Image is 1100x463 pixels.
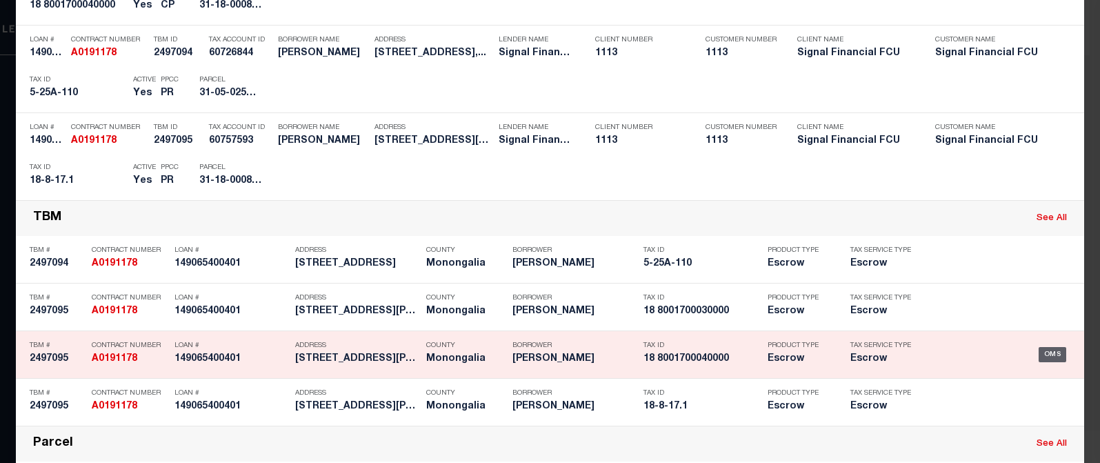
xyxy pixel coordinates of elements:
[209,48,271,59] h5: 60726844
[295,353,419,365] h5: 990 MORGAN RUN ROAD
[154,48,202,59] h5: 2497094
[71,36,147,44] p: Contract Number
[30,135,64,147] h5: 149065400401
[426,294,506,302] p: County
[426,258,506,270] h5: Monongalia
[92,342,168,350] p: Contract Number
[278,135,368,147] h5: JOSEPH LECHNER
[595,48,685,59] h5: 1113
[935,124,1052,132] p: Customer Name
[278,124,368,132] p: Borrower Name
[512,258,637,270] h5: JOSEPH LECHNER
[643,401,761,413] h5: 18-8-17.1
[30,175,126,187] h5: 18-8-17.1
[595,124,685,132] p: Client Number
[154,135,202,147] h5: 2497095
[71,48,147,59] h5: A0191178
[30,401,85,413] h5: 2497095
[161,164,179,172] p: PPCC
[850,389,919,397] p: Tax Service Type
[850,342,919,350] p: Tax Service Type
[295,306,419,317] h5: 990 MORGAN RUN ROAD
[30,36,64,44] p: Loan #
[850,258,919,270] h5: Escrow
[174,294,288,302] p: Loan #
[30,48,64,59] h5: 149065400401
[278,36,368,44] p: Borrower Name
[426,246,506,255] p: County
[92,354,137,364] strong: A0191178
[643,306,761,317] h5: 18 8001700030000
[768,401,830,413] h5: Escrow
[426,306,506,317] h5: Monongalia
[174,246,288,255] p: Loan #
[199,88,261,99] h5: 31-05-025A-0110-0000
[935,48,1052,59] h5: Signal Financial FCU
[92,402,137,411] strong: A0191178
[92,306,137,316] strong: A0191178
[706,124,777,132] p: Customer Number
[768,353,830,365] h5: Escrow
[174,401,288,413] h5: 149065400401
[295,389,419,397] p: Address
[1039,347,1067,362] div: OMS
[154,124,202,132] p: TBM ID
[850,401,919,413] h5: Escrow
[209,124,271,132] p: Tax Account ID
[512,389,637,397] p: Borrower
[71,48,117,58] strong: A0191178
[133,164,156,172] p: Active
[71,136,117,146] strong: A0191178
[850,353,919,365] h5: Escrow
[71,135,147,147] h5: A0191178
[426,353,506,365] h5: Monongalia
[161,76,179,84] p: PPCC
[161,175,179,187] h5: PR
[295,342,419,350] p: Address
[199,164,261,172] p: Parcel
[30,294,85,302] p: TBM #
[768,294,830,302] p: Product Type
[706,135,774,147] h5: 1113
[595,135,685,147] h5: 1113
[133,175,154,187] h5: Yes
[199,76,261,84] p: Parcel
[174,306,288,317] h5: 149065400401
[797,135,914,147] h5: Signal Financial FCU
[92,294,168,302] p: Contract Number
[499,135,574,147] h5: Signal Financial FCU
[850,306,919,317] h5: Escrow
[374,48,492,59] h5: 213 PARADISE CIRCLE MORGANTOWN,...
[935,135,1052,147] h5: Signal Financial FCU
[706,48,774,59] h5: 1113
[30,124,64,132] p: Loan #
[92,306,168,317] h5: A0191178
[161,88,179,99] h5: PR
[768,389,830,397] p: Product Type
[512,246,637,255] p: Borrower
[174,353,288,365] h5: 149065400401
[92,259,137,268] strong: A0191178
[174,258,288,270] h5: 149065400401
[30,76,126,84] p: Tax ID
[154,36,202,44] p: TBM ID
[30,306,85,317] h5: 2497095
[209,135,271,147] h5: 60757593
[768,258,830,270] h5: Escrow
[30,342,85,350] p: TBM #
[643,342,761,350] p: Tax ID
[278,48,368,59] h5: JOSEPH LECHNER
[512,353,637,365] h5: JOSEPH LECHNER
[30,246,85,255] p: TBM #
[174,389,288,397] p: Loan #
[797,36,914,44] p: Client Name
[92,353,168,365] h5: A0191178
[797,124,914,132] p: Client Name
[426,389,506,397] p: County
[92,389,168,397] p: Contract Number
[512,401,637,413] h5: JOSEPH LECHNER
[92,258,168,270] h5: A0191178
[133,88,154,99] h5: Yes
[295,294,419,302] p: Address
[512,306,637,317] h5: JOSEPH LECHNER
